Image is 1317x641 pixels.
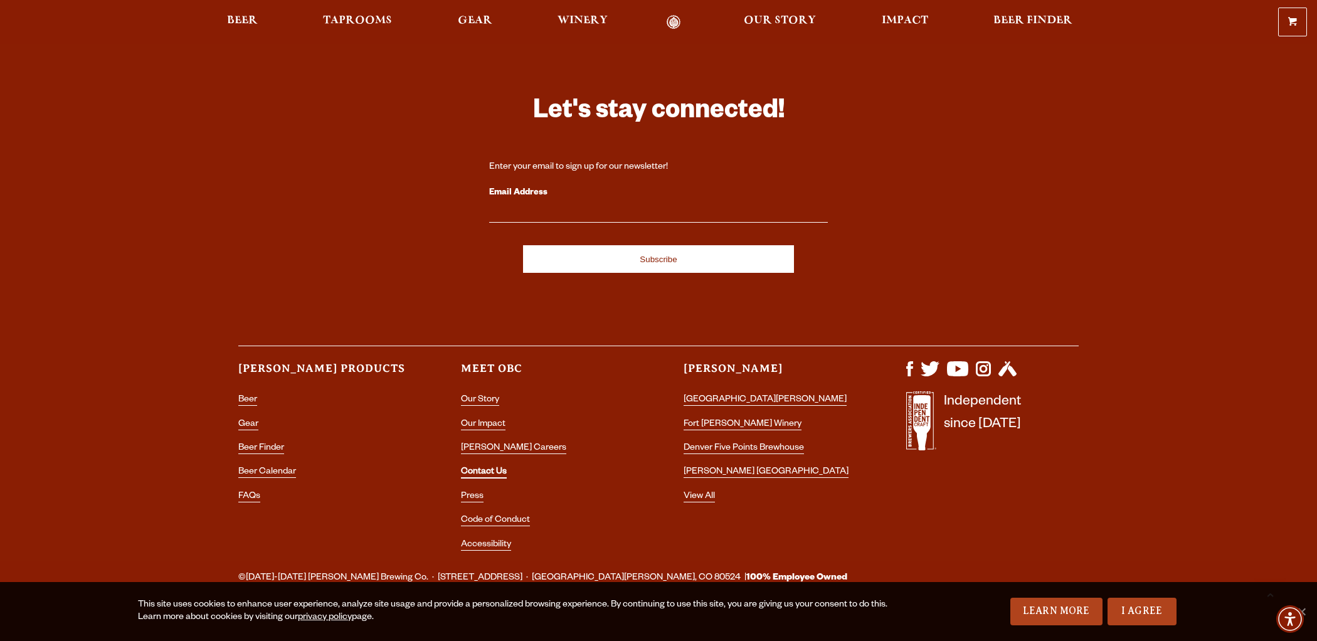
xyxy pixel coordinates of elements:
a: Beer Calendar [238,467,296,478]
a: Beer [219,15,266,29]
span: Winery [558,16,608,26]
span: Beer [227,16,258,26]
a: Denver Five Points Brewhouse [684,443,804,454]
a: Accessibility [461,540,511,551]
a: Visit us on Facebook [906,370,913,380]
a: privacy policy [298,613,352,623]
a: Odell Home [650,15,697,29]
div: Accessibility Menu [1276,605,1304,633]
a: Visit us on X (formerly Twitter) [921,370,939,380]
a: Gear [450,15,500,29]
a: [GEOGRAPHIC_DATA][PERSON_NAME] [684,395,847,406]
h3: Let's stay connected! [489,95,828,132]
strong: 100% Employee Owned [746,573,847,583]
a: Contact Us [461,467,507,479]
a: Code of Conduct [461,516,530,526]
a: Beer Finder [238,443,284,454]
a: Press [461,492,484,502]
a: I Agree [1108,598,1177,625]
a: Our Impact [461,420,505,430]
a: Scroll to top [1254,578,1286,610]
p: Independent since [DATE] [944,391,1021,457]
a: Taprooms [315,15,400,29]
label: Email Address [489,185,828,201]
a: Impact [874,15,936,29]
a: Visit us on YouTube [947,370,968,380]
input: Subscribe [523,245,794,273]
a: Beer [238,395,257,406]
span: Our Story [744,16,816,26]
div: This site uses cookies to enhance user experience, analyze site usage and provide a personalized ... [138,599,891,624]
span: Gear [458,16,492,26]
a: FAQs [238,492,260,502]
h3: Meet OBC [461,361,633,387]
a: Visit us on Untappd [998,370,1017,380]
span: Impact [882,16,928,26]
span: Taprooms [323,16,392,26]
a: Our Story [461,395,499,406]
h3: [PERSON_NAME] Products [238,361,411,387]
h3: [PERSON_NAME] [684,361,856,387]
div: Enter your email to sign up for our newsletter! [489,161,828,174]
a: Visit us on Instagram [976,370,991,380]
a: Fort [PERSON_NAME] Winery [684,420,801,430]
a: Beer Finder [985,15,1081,29]
span: Beer Finder [993,16,1072,26]
a: [PERSON_NAME] [GEOGRAPHIC_DATA] [684,467,849,478]
span: ©[DATE]-[DATE] [PERSON_NAME] Brewing Co. · [STREET_ADDRESS] · [GEOGRAPHIC_DATA][PERSON_NAME], CO ... [238,570,847,586]
a: Learn More [1010,598,1103,625]
a: [PERSON_NAME] Careers [461,443,566,454]
a: Our Story [736,15,824,29]
a: View All [684,492,715,502]
a: Gear [238,420,258,430]
a: Winery [549,15,616,29]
